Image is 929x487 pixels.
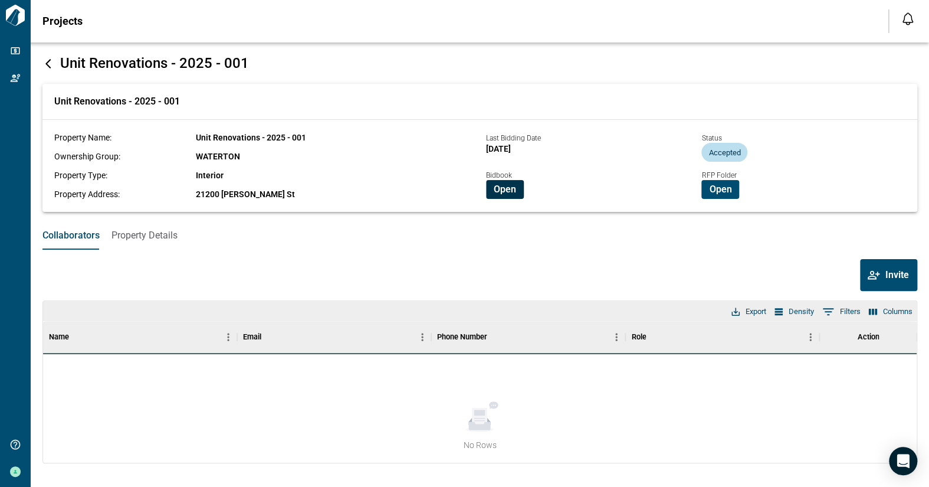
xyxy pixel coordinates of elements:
button: Sort [69,329,86,345]
span: Invite [885,269,909,281]
div: Role [631,321,646,354]
div: Name [49,321,69,354]
span: 21200 [PERSON_NAME] St [196,189,295,199]
button: Sort [646,329,662,345]
button: Invite [860,259,917,291]
span: Property Name: [54,133,111,142]
span: [DATE] [486,144,511,153]
span: Unit Renovations - 2025 - 001 [196,133,306,142]
div: Role [625,321,819,354]
span: No Rows [463,439,496,451]
div: Email [237,321,431,354]
span: Open [494,184,516,195]
a: Open [701,183,739,194]
button: Open notification feed [898,9,917,28]
span: Unit Renovations - 2025 - 001 [60,55,249,71]
span: Property Type: [54,171,107,180]
button: Export [728,304,769,319]
button: Density [772,304,817,319]
button: Select columns [866,304,915,319]
button: Sort [261,329,278,345]
div: Action [857,321,879,354]
div: Name [43,321,237,354]
button: Sort [487,329,504,345]
span: Accepted [701,148,747,157]
div: base tabs [31,221,929,250]
span: Property Details [111,230,178,241]
span: Interior [196,171,224,180]
span: Projects [42,15,83,27]
button: Menu [219,328,237,346]
span: Collaborators [42,230,100,241]
button: Open [486,180,524,199]
span: Ownership Group: [54,152,120,161]
span: Unit Renovations - 2025 - 001 [54,96,180,107]
span: Last Bidding Date [486,134,541,142]
button: Show filters [819,302,864,321]
div: Action [819,321,917,354]
div: Open Intercom Messenger [889,447,917,475]
div: Phone Number [431,321,625,354]
span: WATERTON [196,152,240,161]
div: Email [243,321,261,354]
button: Open [701,180,739,199]
span: Status [701,134,721,142]
span: Open [709,184,731,195]
a: Open [486,183,524,194]
span: Property Address: [54,189,120,199]
button: Menu [608,328,625,346]
button: Menu [802,328,819,346]
div: Phone Number [437,321,487,354]
span: RFP Folder [701,171,736,179]
button: Menu [413,328,431,346]
span: Bidbook [486,171,512,179]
